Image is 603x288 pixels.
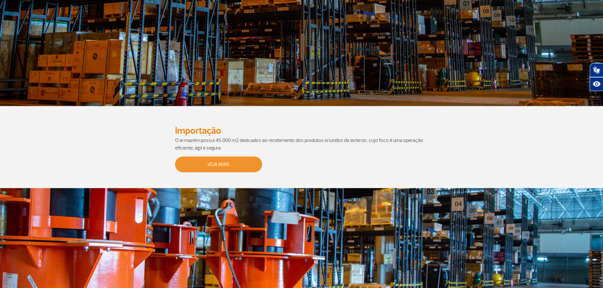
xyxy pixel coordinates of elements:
a: Veja Mais [175,156,262,172]
button: Abrir tradutor de língua de sinais. [590,63,603,77]
p: O armazém possui 45.000 m2 dedicados ao recebimento dos produtos oriundos do exterior, cujo foco ... [175,137,428,152]
h2: Importação [175,125,428,137]
button: Abrir recursos assistivos. [590,77,603,91]
div: Plugin de acessibilidade da Hand Talk. [590,63,603,91]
